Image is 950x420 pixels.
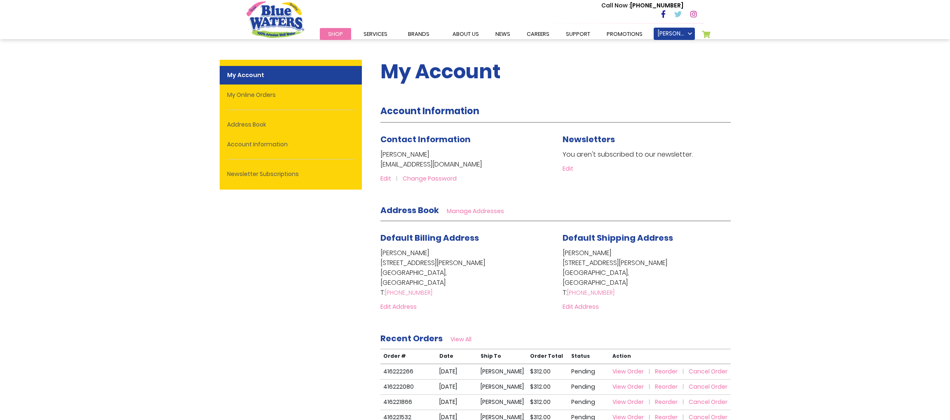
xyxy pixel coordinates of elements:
[478,349,527,364] th: Ship To
[380,134,471,145] span: Contact Information
[530,398,551,406] span: $312.00
[380,174,401,183] a: Edit
[655,367,678,375] span: Reorder
[563,248,731,298] address: [PERSON_NAME] [STREET_ADDRESS][PERSON_NAME] [GEOGRAPHIC_DATA], [GEOGRAPHIC_DATA] T:
[518,28,558,40] a: careers
[530,382,551,391] span: $312.00
[655,382,687,391] a: Reorder
[447,207,504,215] a: Manage Addresses
[380,379,436,394] td: 416222080
[436,364,478,379] td: [DATE]
[563,150,731,160] p: You aren't subscribed to our newsletter.
[558,28,598,40] a: support
[478,379,527,394] td: [PERSON_NAME]
[568,394,610,410] td: Pending
[444,28,487,40] a: about us
[612,382,644,391] span: View Order
[380,248,549,298] address: [PERSON_NAME] [STREET_ADDRESS][PERSON_NAME] [GEOGRAPHIC_DATA], [GEOGRAPHIC_DATA] T:
[527,349,568,364] th: Order Total
[654,28,695,40] a: [PERSON_NAME]
[563,134,615,145] span: Newsletters
[328,30,343,38] span: Shop
[563,164,573,173] a: Edit
[612,398,644,406] span: View Order
[601,1,630,9] span: Call Now :
[380,150,549,169] p: [PERSON_NAME] [EMAIL_ADDRESS][DOMAIN_NAME]
[612,367,654,375] a: View Order
[689,367,727,375] a: Cancel Order
[220,86,362,104] a: My Online Orders
[598,28,651,40] a: Promotions
[380,333,443,344] strong: Recent Orders
[563,232,673,244] span: Default Shipping Address
[655,398,687,406] a: Reorder
[530,367,551,375] span: $312.00
[655,367,687,375] a: Reorder
[364,30,387,38] span: Services
[478,364,527,379] td: [PERSON_NAME]
[403,174,457,183] a: Change Password
[610,349,731,364] th: Action
[689,382,727,391] a: Cancel Order
[478,394,527,410] td: [PERSON_NAME]
[385,289,432,297] a: [PHONE_NUMBER]
[612,382,654,391] a: View Order
[380,174,391,183] span: Edit
[220,66,362,84] strong: My Account
[380,105,479,117] strong: Account Information
[436,379,478,394] td: [DATE]
[436,349,478,364] th: Date
[408,30,429,38] span: Brands
[487,28,518,40] a: News
[655,398,678,406] span: Reorder
[436,394,478,410] td: [DATE]
[450,335,471,343] a: View All
[380,364,436,379] td: 416222266
[380,204,439,216] strong: Address Book
[380,394,436,410] td: 416221866
[568,364,610,379] td: Pending
[612,367,644,375] span: View Order
[380,58,501,85] span: My Account
[567,289,615,297] a: [PHONE_NUMBER]
[568,349,610,364] th: Status
[563,303,599,311] a: Edit Address
[689,398,727,406] a: Cancel Order
[380,232,479,244] span: Default Billing Address
[246,1,304,38] a: store logo
[601,1,683,10] p: [PHONE_NUMBER]
[220,135,362,154] a: Account Information
[220,165,362,183] a: Newsletter Subscriptions
[380,349,436,364] th: Order #
[655,382,678,391] span: Reorder
[568,379,610,394] td: Pending
[220,115,362,134] a: Address Book
[612,398,654,406] a: View Order
[380,303,417,311] a: Edit Address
